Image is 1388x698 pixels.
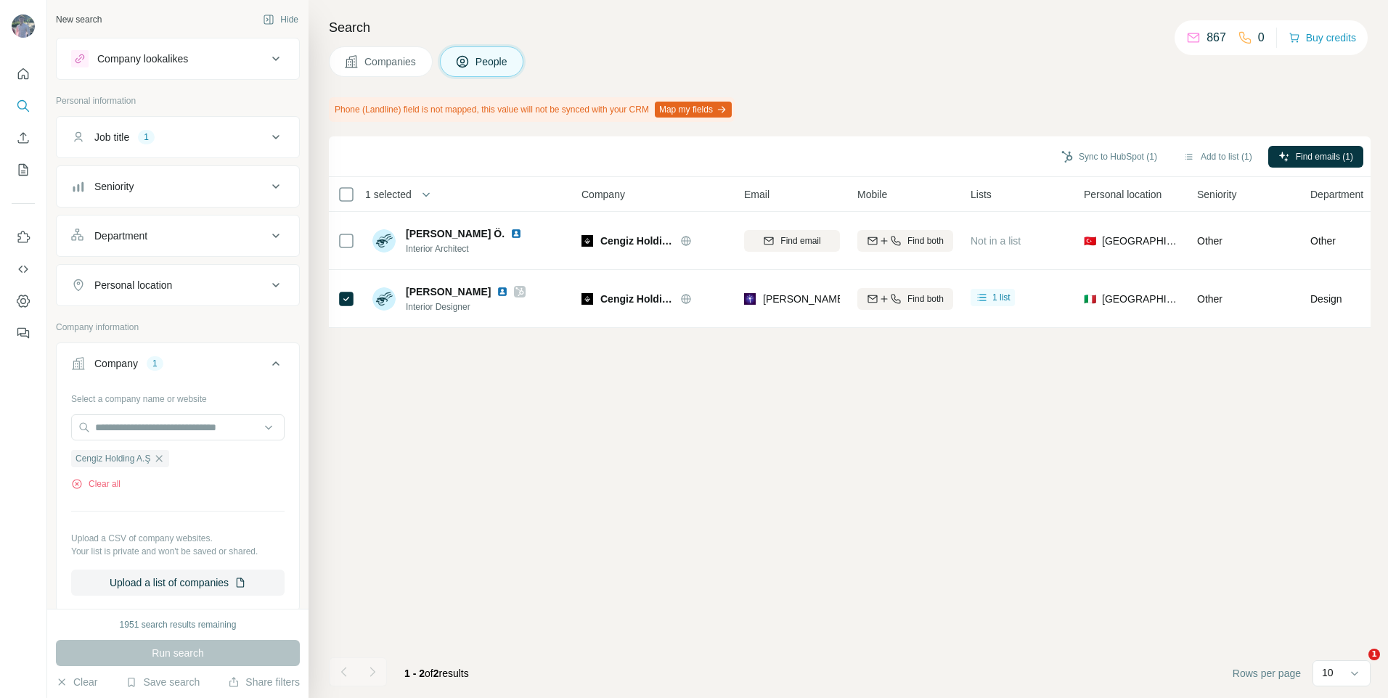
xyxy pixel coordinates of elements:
span: Find emails (1) [1296,150,1353,163]
div: Personal location [94,278,172,292]
span: 1 [1368,649,1380,660]
span: 🇮🇹 [1084,292,1096,306]
span: Cengiz Holding A.Ş [75,452,150,465]
span: [PERSON_NAME][EMAIL_ADDRESS][PERSON_NAME][DOMAIN_NAME] [763,293,1103,305]
span: Interior Architect [406,242,528,255]
span: Other [1310,234,1336,248]
button: Company lookalikes [57,41,299,76]
span: of [425,668,433,679]
span: 2 [433,668,439,679]
span: 1 list [992,291,1011,304]
span: results [404,668,469,679]
img: Avatar [12,15,35,38]
button: Sync to HubSpot (1) [1051,146,1167,168]
img: LinkedIn logo [510,228,522,239]
span: Companies [364,54,417,69]
span: Mobile [857,187,887,202]
img: Logo of Cengiz Holding A.Ş [581,235,593,247]
span: 1 selected [365,187,412,202]
button: Personal location [57,268,299,303]
button: Find both [857,288,953,310]
p: Your list is private and won't be saved or shared. [71,545,285,558]
div: Department [94,229,147,243]
div: Company [94,356,138,371]
img: LinkedIn logo [497,286,508,297]
div: New search [56,13,102,26]
img: Avatar [372,287,396,311]
span: Not in a list [971,235,1021,247]
p: 10 [1322,665,1334,680]
button: Share filters [228,675,300,689]
button: Hide [253,9,309,30]
p: Company information [56,321,300,334]
span: Find both [907,234,944,247]
span: Other [1197,293,1222,305]
p: 867 [1207,29,1226,46]
span: 🇹🇷 [1084,234,1096,248]
button: Search [12,93,35,119]
img: provider leadmagic logo [744,292,756,306]
span: Department [1310,187,1363,202]
div: 1 [147,357,163,370]
button: Dashboard [12,288,35,314]
span: Other [1197,235,1222,247]
div: 1 [138,131,155,144]
div: Seniority [94,179,134,194]
span: People [475,54,509,69]
img: Avatar [372,229,396,252]
div: Company lookalikes [97,52,188,66]
span: [GEOGRAPHIC_DATA] [1102,292,1180,306]
button: Upload a list of companies [71,570,285,596]
span: Interior Designer [406,300,526,313]
button: Clear all [71,477,121,490]
div: Phone (Landline) field is not mapped, this value will not be synced with your CRM [329,97,735,122]
p: Upload a CSV of company websites. [71,532,285,545]
span: 1 - 2 [404,668,425,679]
button: Quick start [12,61,35,87]
div: Select a company name or website [71,387,285,406]
button: Seniority [57,169,299,204]
span: Cengiz Holding A.Ş [600,234,673,248]
button: Find both [857,230,953,252]
button: Find email [744,230,840,252]
button: Buy credits [1289,28,1356,48]
span: Seniority [1197,187,1236,202]
span: Company [581,187,625,202]
span: [PERSON_NAME] [406,284,491,299]
span: [PERSON_NAME] Ö. [406,226,505,241]
button: Clear [56,675,97,689]
p: 0 [1258,29,1265,46]
button: My lists [12,157,35,183]
span: Rows per page [1233,666,1301,681]
img: Logo of Cengiz Holding A.Ş [581,293,593,305]
button: Feedback [12,320,35,346]
button: Add to list (1) [1173,146,1262,168]
p: Personal information [56,94,300,107]
button: Job title1 [57,120,299,155]
div: 1951 search results remaining [120,618,237,631]
button: Use Surfe on LinkedIn [12,224,35,250]
span: Personal location [1084,187,1162,202]
span: Email [744,187,769,202]
iframe: Intercom live chat [1339,649,1373,683]
span: Design [1310,292,1342,306]
span: [GEOGRAPHIC_DATA] [1102,234,1180,248]
span: Find both [907,292,944,305]
button: Map my fields [655,102,732,118]
span: Find email [780,234,820,247]
h4: Search [329,17,1371,38]
button: Enrich CSV [12,125,35,151]
div: Job title [94,130,129,144]
span: Cengiz Holding A.Ş [600,292,673,306]
button: Save search [126,675,200,689]
span: Lists [971,187,992,202]
button: Use Surfe API [12,256,35,282]
button: Find emails (1) [1268,146,1363,168]
button: Department [57,218,299,253]
button: Company1 [57,346,299,387]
